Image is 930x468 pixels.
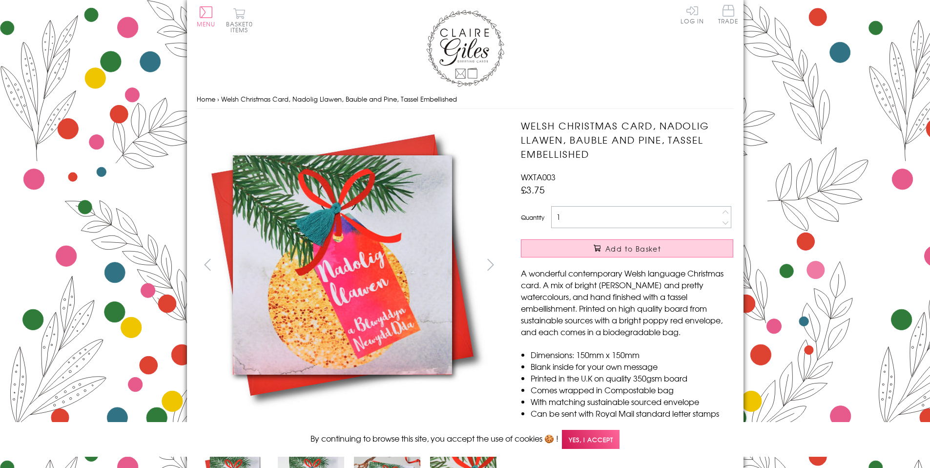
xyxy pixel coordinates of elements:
img: Welsh Christmas Card, Nadolig Llawen, Bauble and Pine, Tassel Embellished [196,119,489,411]
a: Home [197,94,215,104]
img: Welsh Christmas Card, Nadolig Llawen, Bauble and Pine, Tassel Embellished [501,119,794,412]
span: Add to Basket [605,244,661,254]
span: Trade [718,5,739,24]
img: Claire Giles Greetings Cards [426,10,504,87]
p: A wonderful contemporary Welsh language Christmas card. A mix of bright [PERSON_NAME] and pretty ... [521,267,733,338]
li: Can be sent with Royal Mail standard letter stamps [531,407,733,419]
span: WXTA003 [521,171,556,183]
button: Add to Basket [521,239,733,257]
span: £3.75 [521,183,545,196]
li: Blank inside for your own message [531,361,733,372]
span: Menu [197,20,216,28]
span: Welsh Christmas Card, Nadolig Llawen, Bauble and Pine, Tassel Embellished [221,94,457,104]
button: prev [197,254,219,276]
button: Menu [197,6,216,27]
button: next [479,254,501,276]
a: Log In [681,5,704,24]
h1: Welsh Christmas Card, Nadolig Llawen, Bauble and Pine, Tassel Embellished [521,119,733,161]
nav: breadcrumbs [197,89,734,109]
label: Quantity [521,213,544,222]
li: Dimensions: 150mm x 150mm [531,349,733,361]
li: With matching sustainable sourced envelope [531,396,733,407]
li: Printed in the U.K on quality 350gsm board [531,372,733,384]
button: Basket0 items [226,8,253,33]
span: 0 items [230,20,253,34]
span: › [217,94,219,104]
a: Trade [718,5,739,26]
span: Yes, I accept [562,430,620,449]
li: Comes wrapped in Compostable bag [531,384,733,396]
